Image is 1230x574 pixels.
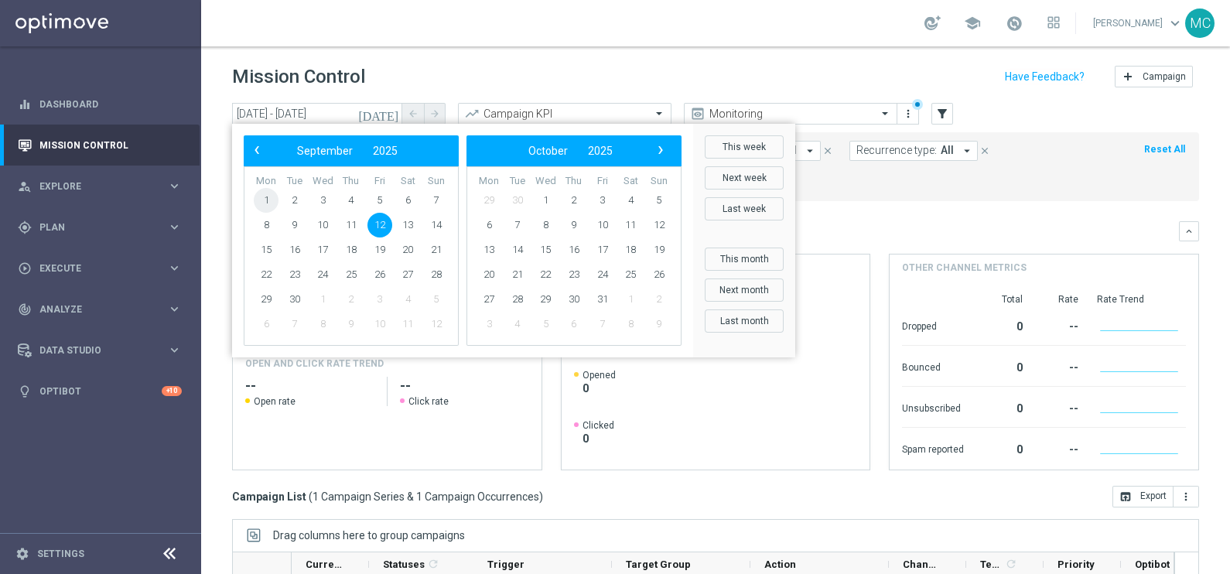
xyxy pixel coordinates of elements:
button: Reset All [1143,141,1187,158]
i: open_in_browser [1119,490,1132,503]
div: There are unsaved changes [912,99,923,110]
span: Click rate [408,395,449,408]
span: Analyze [39,305,167,314]
th: weekday [588,175,617,188]
span: 26 [647,262,671,287]
span: Calculate column [1003,555,1017,572]
a: Optibot [39,371,162,412]
i: keyboard_arrow_right [167,179,182,193]
i: trending_up [464,106,480,121]
span: 4 [395,287,420,312]
div: Plan [18,220,167,234]
th: weekday [309,175,337,188]
div: -- [1041,395,1078,419]
span: 29 [254,287,278,312]
button: October [518,141,578,161]
div: Mission Control [18,125,182,166]
div: Rate Trend [1097,293,1186,306]
h2: -- [400,377,529,395]
th: weekday [617,175,645,188]
h4: OPEN AND CLICK RATE TREND [245,357,384,371]
span: 0 [583,381,616,395]
div: 0 [982,436,1023,460]
span: 6 [477,213,501,237]
a: [PERSON_NAME]keyboard_arrow_down [1092,12,1185,35]
span: 5 [647,188,671,213]
span: 30 [562,287,586,312]
span: ) [539,490,543,504]
span: 3 [367,287,392,312]
span: 13 [477,237,501,262]
a: Dashboard [39,84,182,125]
ng-select: Monitoring [684,103,897,125]
div: Dropped [902,313,964,337]
i: more_vert [902,108,914,120]
span: 5 [367,188,392,213]
button: more_vert [900,104,916,123]
div: Dashboard [18,84,182,125]
button: Recurrence type: All arrow_drop_down [849,141,978,161]
i: keyboard_arrow_right [167,343,182,357]
span: September [297,145,353,157]
div: -- [1041,354,1078,378]
i: play_circle_outline [18,261,32,275]
div: MC [1185,9,1215,38]
i: filter_alt [935,107,949,121]
th: weekday [281,175,309,188]
div: Explore [18,179,167,193]
span: 24 [590,262,615,287]
span: 6 [395,188,420,213]
th: weekday [644,175,673,188]
i: arrow_back [408,108,419,119]
span: 16 [282,237,307,262]
i: close [979,145,990,156]
button: This week [705,135,784,159]
span: 8 [618,312,643,337]
bs-datepicker-navigation-view: ​ ​ ​ [248,141,447,161]
ng-select: Campaign KPI [458,103,671,125]
span: Channel [903,559,940,570]
span: 3 [310,188,335,213]
div: -- [1041,313,1078,337]
span: 21 [424,237,449,262]
div: Optibot [18,371,182,412]
span: 2 [647,287,671,312]
i: close [822,145,833,156]
span: Explore [39,182,167,191]
span: 6 [254,312,278,337]
div: Unsubscribed [902,395,964,419]
span: 14 [505,237,530,262]
span: 31 [590,287,615,312]
div: person_search Explore keyboard_arrow_right [17,180,183,193]
i: arrow_forward [429,108,440,119]
button: Next week [705,166,784,190]
div: Data Studio [18,343,167,357]
span: 2 [562,188,586,213]
span: 22 [254,262,278,287]
span: 8 [533,213,558,237]
span: 30 [282,287,307,312]
span: 7 [590,312,615,337]
span: 28 [505,287,530,312]
span: 10 [310,213,335,237]
button: play_circle_outline Execute keyboard_arrow_right [17,262,183,275]
span: 2025 [588,145,613,157]
span: 7 [505,213,530,237]
i: gps_fixed [18,220,32,234]
h4: Other channel metrics [902,261,1027,275]
button: gps_fixed Plan keyboard_arrow_right [17,221,183,234]
span: 3 [590,188,615,213]
div: Mission Control [17,139,183,152]
span: 9 [282,213,307,237]
span: 23 [562,262,586,287]
span: All [941,144,954,157]
span: school [964,15,981,32]
span: Clicked [583,419,614,432]
i: settings [15,547,29,561]
span: 7 [282,312,307,337]
button: keyboard_arrow_down [1179,221,1199,241]
span: Recurrence type: [856,144,937,157]
div: 0 [982,395,1023,419]
a: Mission Control [39,125,182,166]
